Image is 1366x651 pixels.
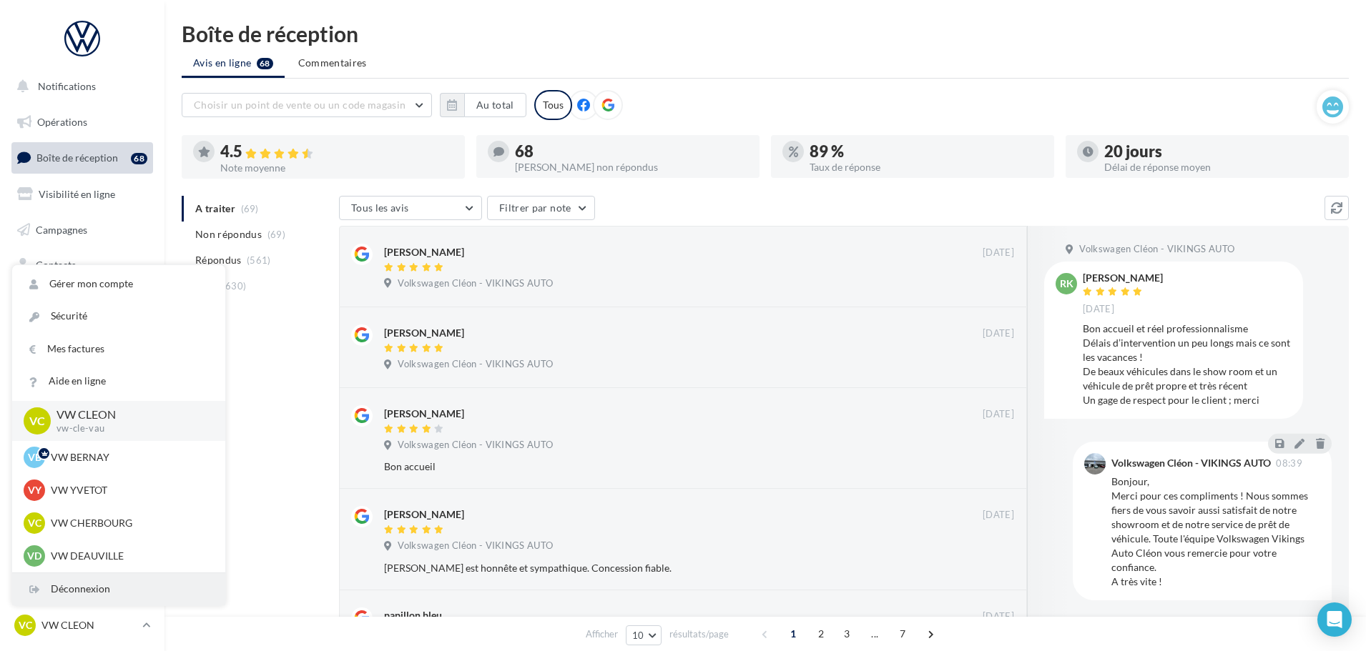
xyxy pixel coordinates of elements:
[12,300,225,332] a: Sécurité
[384,608,442,622] div: papillon bleu
[27,549,41,563] span: VD
[440,93,526,117] button: Au total
[222,280,247,292] span: (630)
[9,179,156,209] a: Visibilité en ligne
[36,223,87,235] span: Campagnes
[384,507,464,522] div: [PERSON_NAME]
[36,151,118,164] span: Boîte de réception
[38,80,96,92] span: Notifications
[384,326,464,340] div: [PERSON_NAME]
[194,99,406,111] span: Choisir un point de vente ou un code magasin
[1104,162,1337,172] div: Délai de réponse moyen
[398,540,553,552] span: Volkswagen Cléon - VIKINGS AUTO
[51,483,208,497] p: VW YVETOT
[515,144,748,159] div: 68
[1083,273,1163,283] div: [PERSON_NAME]
[19,618,32,632] span: VC
[36,259,76,271] span: Contacts
[863,622,886,645] span: ...
[9,107,156,137] a: Opérations
[9,286,156,316] a: Médiathèque
[384,407,464,421] div: [PERSON_NAME]
[41,618,137,632] p: VW CLEON
[11,612,153,639] a: VC VW CLEON
[37,116,87,128] span: Opérations
[195,253,242,267] span: Répondus
[51,450,208,464] p: VW BERNAY
[534,90,572,120] div: Tous
[247,254,271,266] span: (561)
[384,459,921,474] div: Bon accueil
[1276,459,1302,468] span: 08:39
[182,93,432,117] button: Choisir un point de vente ou un code magasin
[51,516,208,530] p: VW CHERBOURG
[891,622,914,645] span: 7
[983,610,1014,623] span: [DATE]
[810,144,1043,159] div: 89 %
[1079,243,1234,256] span: Volkswagen Cléon - VIKINGS AUTO
[56,422,202,435] p: vw-cle-vau
[339,196,482,220] button: Tous les avis
[983,408,1014,421] span: [DATE]
[384,245,464,259] div: [PERSON_NAME]
[12,365,225,397] a: Aide en ligne
[195,227,262,242] span: Non répondus
[12,268,225,300] a: Gérer mon compte
[1060,277,1073,291] span: RK
[12,333,225,365] a: Mes factures
[586,627,618,641] span: Afficher
[1083,303,1114,316] span: [DATE]
[983,247,1014,259] span: [DATE]
[835,622,858,645] span: 3
[1317,602,1352,637] div: Open Intercom Messenger
[515,162,748,172] div: [PERSON_NAME] non répondus
[39,188,115,200] span: Visibilité en ligne
[220,163,453,173] div: Note moyenne
[51,549,208,563] p: VW DEAUVILLE
[398,277,553,290] span: Volkswagen Cléon - VIKINGS AUTO
[398,439,553,452] span: Volkswagen Cléon - VIKINGS AUTO
[351,202,409,214] span: Tous les avis
[9,322,156,352] a: Calendrier
[398,358,553,371] span: Volkswagen Cléon - VIKINGS AUTO
[28,450,41,464] span: VB
[9,250,156,280] a: Contacts
[28,483,41,497] span: VY
[810,162,1043,172] div: Taux de réponse
[782,622,805,645] span: 1
[9,71,150,101] button: Notifications
[9,215,156,245] a: Campagnes
[384,561,921,575] div: [PERSON_NAME] est honnête et sympathique. Concession fiable.
[182,23,1349,44] div: Boîte de réception
[56,407,202,423] p: VW CLEON
[983,327,1014,340] span: [DATE]
[632,630,644,641] span: 10
[983,509,1014,522] span: [DATE]
[29,412,45,429] span: VC
[810,622,832,645] span: 2
[220,144,453,160] div: 4.5
[464,93,526,117] button: Au total
[1111,474,1320,589] div: Bonjour, Merci pour ces compliments ! Nous sommes fiers de vous savoir aussi satisfait de notre s...
[9,142,156,173] a: Boîte de réception68
[12,573,225,605] div: Déconnexion
[1111,458,1271,468] div: Volkswagen Cléon - VIKINGS AUTO
[1104,144,1337,159] div: 20 jours
[1083,322,1292,407] div: Bon accueil et réel professionnalisme Délais d’intervention un peu longs mais ce sont les vacance...
[669,627,729,641] span: résultats/page
[267,229,285,240] span: (69)
[626,625,662,645] button: 10
[487,196,595,220] button: Filtrer par note
[131,153,147,164] div: 68
[298,56,367,70] span: Commentaires
[28,516,41,530] span: VC
[9,357,156,399] a: PLV et print personnalisable
[9,404,156,447] a: Campagnes DataOnDemand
